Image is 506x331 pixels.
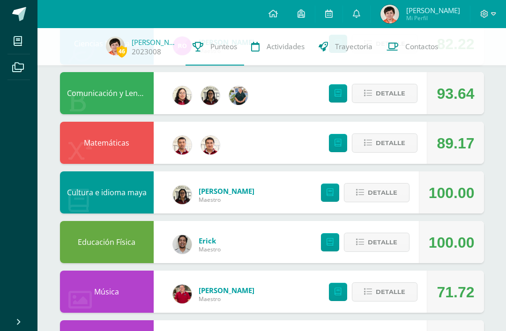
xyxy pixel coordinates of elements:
img: d3b263647c2d686994e508e2c9b90e59.png [229,86,248,105]
a: [PERSON_NAME] [199,186,254,196]
img: c64be9d0b6a0f58b034d7201874f2d94.png [201,86,220,105]
a: Trayectoria [312,28,379,66]
div: Matemáticas [60,122,154,164]
a: [PERSON_NAME] [199,286,254,295]
span: Detalle [376,283,405,301]
div: 71.72 [437,271,474,313]
img: 8967023db232ea363fa53c906190b046.png [173,136,192,154]
div: Música [60,271,154,313]
img: c6b4b3f06f981deac34ce0a071b61492.png [173,86,192,105]
div: Educación Física [60,221,154,263]
span: Maestro [199,245,221,253]
span: Actividades [267,42,305,51]
button: Detalle [344,233,409,252]
span: Punteos [210,42,237,51]
span: Detalle [376,85,405,102]
img: 4e0900a1d9a69e7bb80937d985fefa87.png [173,235,192,254]
div: 89.17 [437,122,474,164]
span: Detalle [368,184,397,201]
button: Detalle [352,84,417,103]
span: Trayectoria [335,42,372,51]
span: Maestro [199,196,254,204]
span: Mi Perfil [406,14,460,22]
a: Contactos [379,28,445,66]
div: Comunicación y Lenguaje [60,72,154,114]
a: Actividades [244,28,312,66]
a: Punteos [186,28,244,66]
div: Cultura e idioma maya [60,171,154,213]
button: Detalle [344,183,409,202]
div: 100.00 [429,221,475,264]
span: 46 [117,45,127,57]
img: ecf0108526d228cfadd5038f86317fc0.png [106,37,125,55]
img: ecf0108526d228cfadd5038f86317fc0.png [380,5,399,23]
div: 100.00 [429,172,475,214]
button: Detalle [352,282,417,302]
a: Erick [199,236,221,245]
span: Maestro [199,295,254,303]
a: [PERSON_NAME] [132,37,179,47]
div: 93.64 [437,73,474,115]
button: Detalle [352,133,417,153]
a: 2023008 [132,47,161,57]
span: Contactos [405,42,438,51]
span: [PERSON_NAME] [406,6,460,15]
img: 76b79572e868f347d82537b4f7bc2cf5.png [201,136,220,154]
img: 7947534db6ccf4a506b85fa3326511af.png [173,285,192,303]
span: Detalle [368,234,397,251]
span: Detalle [376,134,405,152]
img: c64be9d0b6a0f58b034d7201874f2d94.png [173,185,192,204]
